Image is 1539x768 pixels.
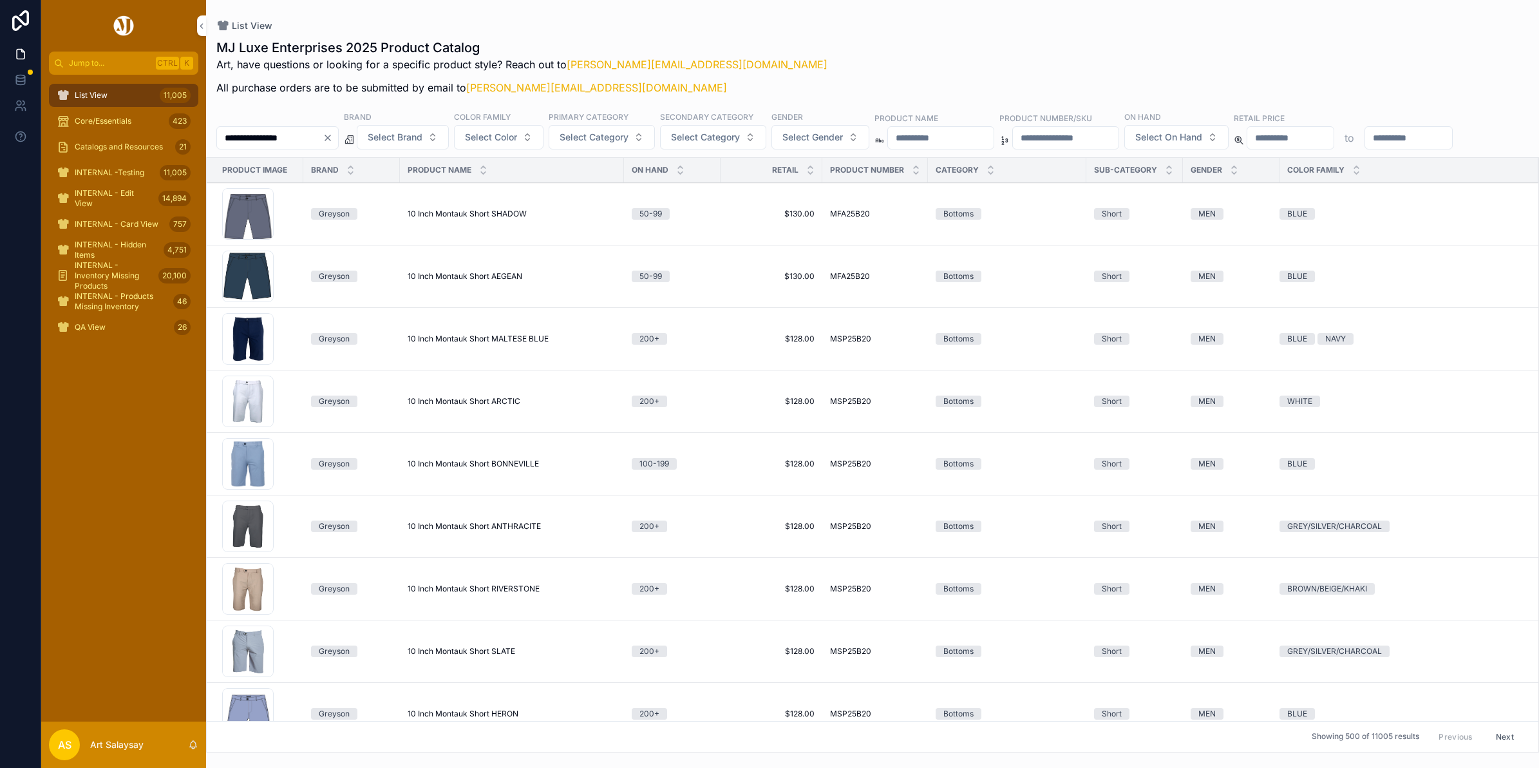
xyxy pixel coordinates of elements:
a: 200+ [632,521,713,532]
a: 10 Inch Montauk Short ARCTIC [408,396,616,407]
span: INTERNAL - Edit View [75,188,153,209]
div: BROWN/BEIGE/KHAKI [1287,583,1367,595]
div: Short [1102,583,1122,595]
span: On Hand [632,165,668,175]
span: K [182,58,192,68]
a: Bottoms [936,521,1079,532]
div: Short [1102,521,1122,532]
span: 10 Inch Montauk Short SLATE [408,646,515,657]
a: MFA25B20 [830,271,920,282]
a: BLUE [1279,271,1523,282]
div: 200+ [639,646,659,657]
img: App logo [111,15,136,36]
span: Select Brand [368,131,422,144]
div: Greyson [319,271,350,282]
button: Select Button [454,125,543,149]
a: BLUE [1279,708,1523,720]
span: 10 Inch Montauk Short RIVERSTONE [408,584,540,594]
div: 757 [169,216,191,232]
div: Short [1102,396,1122,407]
a: Short [1094,708,1175,720]
div: Bottoms [943,271,974,282]
a: 10 Inch Montauk Short HERON [408,709,616,719]
div: 200+ [639,396,659,407]
span: MSP25B20 [830,459,871,469]
a: INTERNAL - Edit View14,894 [49,187,198,210]
a: Greyson [311,271,392,282]
button: Select Button [660,125,766,149]
a: MEN [1191,646,1272,657]
span: Select Category [671,131,740,144]
a: $128.00 [728,396,815,407]
div: 200+ [639,708,659,720]
a: MSP25B20 [830,709,920,719]
div: GREY/SILVER/CHARCOAL [1287,521,1382,532]
a: MSP25B20 [830,334,920,344]
a: Short [1094,333,1175,345]
div: MEN [1198,458,1216,470]
p: Art Salaysay [90,738,144,751]
span: Jump to... [69,58,151,68]
div: BLUE [1287,458,1307,470]
a: [PERSON_NAME][EMAIL_ADDRESS][DOMAIN_NAME] [567,58,827,71]
span: Gender [1191,165,1222,175]
div: MEN [1198,271,1216,282]
a: Greyson [311,583,392,595]
span: List View [232,19,272,32]
div: BLUE [1287,708,1307,720]
button: Select Button [549,125,655,149]
span: 10 Inch Montauk Short ARCTIC [408,396,520,407]
a: INTERNAL - Hidden Items4,751 [49,238,198,262]
div: GREY/SILVER/CHARCOAL [1287,646,1382,657]
a: $128.00 [728,459,815,469]
a: INTERNAL - Card View757 [49,213,198,236]
span: Select Gender [782,131,843,144]
label: Retail Price [1234,112,1285,124]
a: 50-99 [632,271,713,282]
a: MSP25B20 [830,521,920,532]
a: MSP25B20 [830,646,920,657]
label: Color Family [454,111,511,122]
a: Bottoms [936,708,1079,720]
a: Bottoms [936,646,1079,657]
button: Next [1487,727,1523,747]
a: $128.00 [728,646,815,657]
div: 46 [173,294,191,309]
div: Bottoms [943,333,974,345]
label: Product Number/SKU [999,112,1092,124]
span: MSP25B20 [830,709,871,719]
span: MFA25B20 [830,271,870,282]
span: QA View [75,322,106,332]
a: Catalogs and Resources21 [49,135,198,158]
a: List View [216,19,272,32]
div: 200+ [639,333,659,345]
span: Product Image [222,165,287,175]
a: $128.00 [728,584,815,594]
span: Retail [772,165,798,175]
a: $128.00 [728,334,815,344]
a: $128.00 [728,521,815,532]
a: 10 Inch Montauk Short SLATE [408,646,616,657]
div: 11,005 [160,88,191,103]
label: Product Name [874,112,938,124]
a: [PERSON_NAME][EMAIL_ADDRESS][DOMAIN_NAME] [466,81,727,94]
a: MEN [1191,521,1272,532]
a: MEN [1191,208,1272,220]
a: Greyson [311,208,392,220]
div: Bottoms [943,458,974,470]
a: INTERNAL - Inventory Missing Products20,100 [49,264,198,287]
a: 200+ [632,333,713,345]
a: Greyson [311,458,392,470]
a: MEN [1191,458,1272,470]
a: 10 Inch Montauk Short AEGEAN [408,271,616,282]
span: Ctrl [156,57,179,70]
a: Bottoms [936,396,1079,407]
div: Bottoms [943,646,974,657]
span: $130.00 [728,271,815,282]
div: 20,100 [158,268,191,283]
div: 200+ [639,521,659,532]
